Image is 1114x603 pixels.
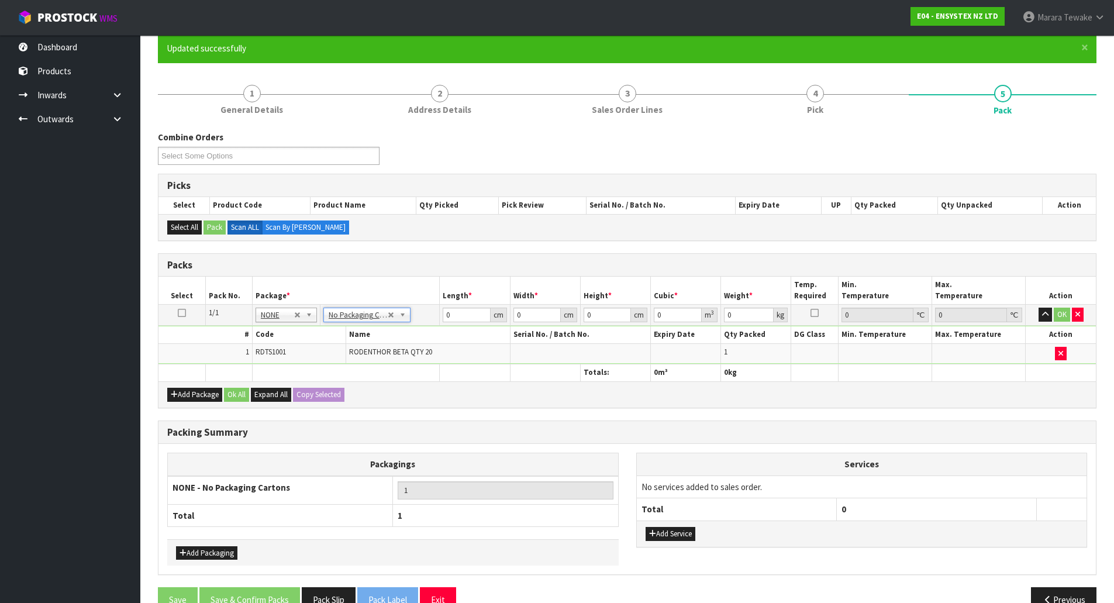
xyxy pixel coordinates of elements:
strong: NONE - No Packaging Cartons [173,482,290,493]
label: Scan ALL [227,220,263,235]
th: Pack No. [205,277,252,304]
span: Updated successfully [167,43,246,54]
span: 1 [243,85,261,102]
span: 1 [398,510,402,521]
th: Qty Unpacked [937,197,1042,213]
button: Expand All [251,388,291,402]
th: Total [168,504,393,526]
div: m [702,308,718,322]
th: Weight [721,277,791,304]
th: UP [821,197,851,213]
th: Package [252,277,440,304]
span: Marara [1037,12,1062,23]
th: Qty Picked [416,197,499,213]
span: RODENTHOR BETA QTY 20 [349,347,432,357]
span: Expand All [254,390,288,399]
th: Length [440,277,510,304]
th: Total [637,498,837,521]
div: cm [491,308,507,322]
span: 0 [654,367,658,377]
span: ProStock [37,10,97,25]
h3: Picks [167,180,1087,191]
th: Name [346,326,511,343]
h3: Packing Summary [167,427,1087,438]
th: Product Code [210,197,311,213]
span: 0 [724,367,728,377]
th: Expiry Date [736,197,822,213]
span: Tewake [1064,12,1092,23]
th: Pick Review [499,197,587,213]
th: Packagings [168,453,619,476]
a: E04 - ENSYSTEX NZ LTD [910,7,1005,26]
th: Max. Temperature [932,326,1025,343]
th: m³ [651,364,721,381]
span: 5 [994,85,1012,102]
div: cm [561,308,577,322]
span: 0 [841,504,846,515]
button: Pack [204,220,226,235]
div: cm [631,308,647,322]
th: Width [510,277,580,304]
th: Expiry Date [651,326,721,343]
span: Address Details [408,104,471,116]
th: kg [721,364,791,381]
span: Pack [994,104,1012,116]
th: Qty Packed [851,197,937,213]
th: Action [1026,277,1096,304]
sup: 3 [711,309,714,316]
th: Action [1043,197,1096,213]
td: No services added to sales order. [637,475,1087,498]
span: NONE [261,308,294,322]
span: 2 [431,85,449,102]
th: Serial No. / Batch No. [510,326,650,343]
th: DG Class [791,326,838,343]
th: Code [252,326,346,343]
div: kg [774,308,788,322]
th: Totals: [580,364,650,381]
span: General Details [220,104,283,116]
button: Select All [167,220,202,235]
th: Min. Temperature [838,277,932,304]
button: Add Packaging [176,546,237,560]
button: Add Package [167,388,222,402]
button: OK [1054,308,1070,322]
span: Sales Order Lines [592,104,663,116]
span: RDTS1001 [256,347,286,357]
th: Serial No. / Batch No. [587,197,736,213]
span: Pick [807,104,823,116]
span: 1 [724,347,727,357]
h3: Packs [167,260,1087,271]
label: Scan By [PERSON_NAME] [262,220,349,235]
button: Add Service [646,527,695,541]
small: WMS [99,13,118,24]
th: Temp. Required [791,277,838,304]
span: 3 [619,85,636,102]
span: 4 [806,85,824,102]
th: Product Name [311,197,416,213]
th: Max. Temperature [932,277,1025,304]
th: # [158,326,252,343]
button: Copy Selected [293,388,344,402]
div: ℃ [913,308,929,322]
label: Combine Orders [158,131,223,143]
th: Select [158,277,205,304]
th: Min. Temperature [838,326,932,343]
th: Select [158,197,210,213]
img: cube-alt.png [18,10,32,25]
div: ℃ [1007,308,1022,322]
span: No Packaging Cartons [329,308,388,322]
th: Action [1026,326,1096,343]
span: 1/1 [209,308,219,318]
th: Height [580,277,650,304]
span: 1 [246,347,249,357]
th: Services [637,453,1087,475]
th: Qty Packed [721,326,791,343]
button: Ok All [224,388,249,402]
strong: E04 - ENSYSTEX NZ LTD [917,11,998,21]
th: Cubic [651,277,721,304]
span: × [1081,39,1088,56]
